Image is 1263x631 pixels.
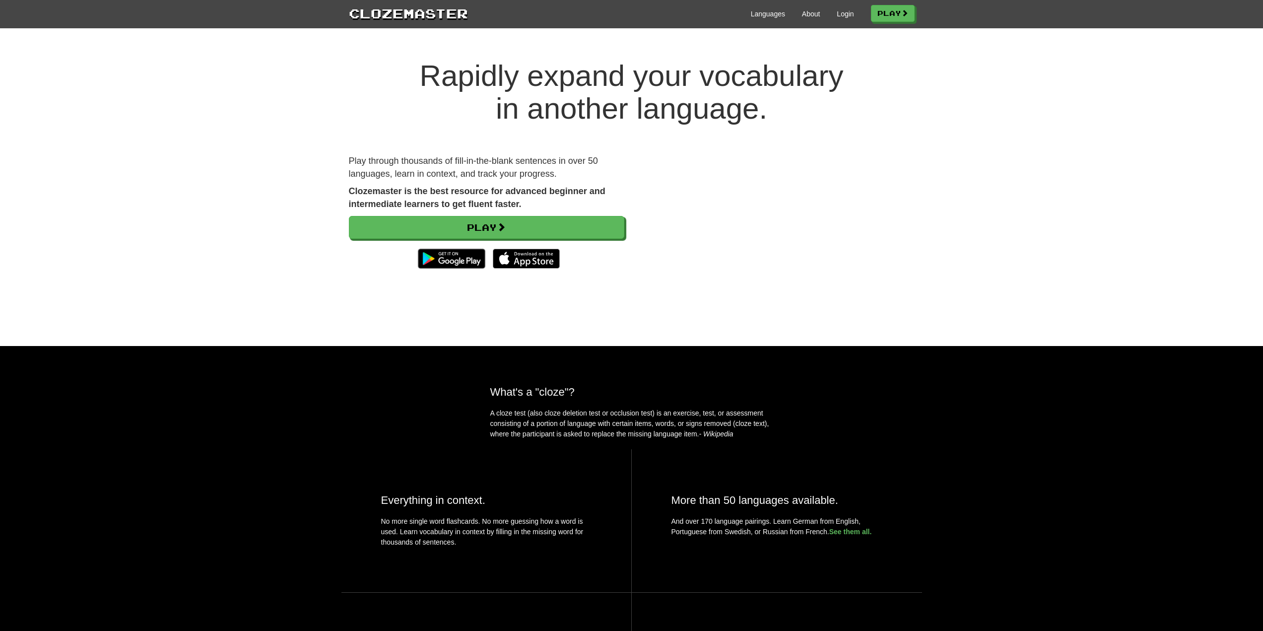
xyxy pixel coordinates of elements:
a: Clozemaster [349,4,468,22]
h2: Everything in context. [381,494,592,506]
em: - Wikipedia [699,430,733,438]
p: Play through thousands of fill-in-the-blank sentences in over 50 languages, learn in context, and... [349,155,624,180]
h2: What's a "cloze"? [490,386,773,398]
a: Languages [751,9,785,19]
strong: Clozemaster is the best resource for advanced beginner and intermediate learners to get fluent fa... [349,186,605,209]
a: About [802,9,820,19]
a: Login [837,9,854,19]
h2: More than 50 languages available. [671,494,882,506]
img: Get it on Google Play [413,244,490,274]
a: Play [871,5,915,22]
a: See them all. [829,528,872,536]
a: Play [349,216,624,239]
p: And over 170 language pairings. Learn German from English, Portuguese from Swedish, or Russian fr... [671,516,882,537]
p: No more single word flashcards. No more guessing how a word is used. Learn vocabulary in context ... [381,516,592,553]
p: A cloze test (also cloze deletion test or occlusion test) is an exercise, test, or assessment con... [490,408,773,439]
img: Download_on_the_App_Store_Badge_US-UK_135x40-25178aeef6eb6b83b96f5f2d004eda3bffbb37122de64afbaef7... [493,249,560,269]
